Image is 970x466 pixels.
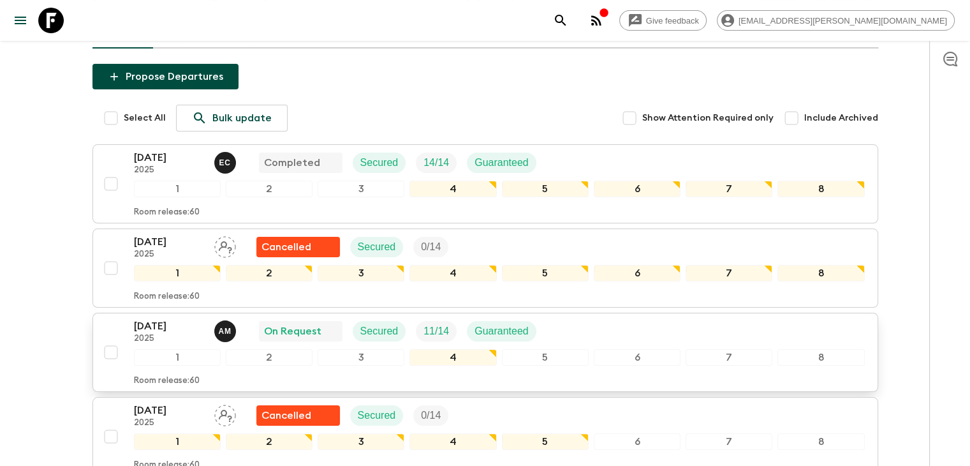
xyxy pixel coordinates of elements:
[134,292,200,302] p: Room release: 60
[134,150,204,165] p: [DATE]
[134,349,221,366] div: 1
[548,8,573,33] button: search adventures
[353,153,406,173] div: Secured
[423,324,449,339] p: 11 / 14
[176,105,288,132] a: Bulk update
[226,181,312,197] div: 2
[134,165,204,176] p: 2025
[358,239,396,255] p: Secured
[409,349,496,366] div: 4
[594,181,680,197] div: 6
[717,10,955,31] div: [EMAIL_ADDRESS][PERSON_NAME][DOMAIN_NAME]
[502,433,589,450] div: 5
[318,265,404,282] div: 3
[134,234,204,250] p: [DATE]
[350,405,404,426] div: Secured
[502,181,589,197] div: 5
[413,237,448,257] div: Trip Fill
[777,265,864,282] div: 8
[134,334,204,344] p: 2025
[214,324,239,334] span: Allan Morales
[134,433,221,450] div: 1
[421,408,441,423] p: 0 / 14
[416,321,457,342] div: Trip Fill
[214,156,239,166] span: Eduardo Caravaca
[264,324,321,339] p: On Request
[423,155,449,170] p: 14 / 14
[619,10,707,31] a: Give feedback
[134,319,204,334] p: [DATE]
[214,409,236,419] span: Assign pack leader
[731,16,954,26] span: [EMAIL_ADDRESS][PERSON_NAME][DOMAIN_NAME]
[686,433,772,450] div: 7
[8,8,33,33] button: menu
[416,153,457,173] div: Trip Fill
[594,349,680,366] div: 6
[134,250,204,260] p: 2025
[261,408,311,423] p: Cancelled
[358,408,396,423] p: Secured
[777,433,864,450] div: 8
[409,265,496,282] div: 4
[92,313,878,392] button: [DATE]2025Allan MoralesOn RequestSecuredTrip FillGuaranteed12345678Room release:60
[360,155,399,170] p: Secured
[639,16,706,26] span: Give feedback
[219,326,231,336] p: A M
[134,265,221,282] div: 1
[777,181,864,197] div: 8
[686,265,772,282] div: 7
[92,229,878,308] button: [DATE]2025Assign pack leaderFlash Pack cancellationSecuredTrip Fill12345678Room release:60
[124,112,166,124] span: Select All
[226,349,312,366] div: 2
[214,320,239,342] button: AM
[360,324,399,339] p: Secured
[474,324,529,339] p: Guaranteed
[642,112,774,124] span: Show Attention Required only
[409,433,496,450] div: 4
[261,239,311,255] p: Cancelled
[214,240,236,250] span: Assign pack leader
[226,265,312,282] div: 2
[318,433,404,450] div: 3
[413,405,448,426] div: Trip Fill
[92,144,878,223] button: [DATE]2025Eduardo Caravaca CompletedSecuredTrip FillGuaranteed12345678Room release:60
[134,207,200,218] p: Room release: 60
[421,239,441,255] p: 0 / 14
[474,155,529,170] p: Guaranteed
[777,349,864,366] div: 8
[318,181,404,197] div: 3
[686,349,772,366] div: 7
[92,64,239,89] button: Propose Departures
[134,181,221,197] div: 1
[134,418,204,428] p: 2025
[212,110,272,126] p: Bulk update
[502,349,589,366] div: 5
[264,155,320,170] p: Completed
[134,376,200,386] p: Room release: 60
[502,265,589,282] div: 5
[134,403,204,418] p: [DATE]
[353,321,406,342] div: Secured
[226,433,312,450] div: 2
[256,405,340,426] div: Flash Pack cancellation
[350,237,404,257] div: Secured
[594,265,680,282] div: 6
[686,181,772,197] div: 7
[804,112,878,124] span: Include Archived
[594,433,680,450] div: 6
[409,181,496,197] div: 4
[256,237,340,257] div: Flash Pack cancellation
[318,349,404,366] div: 3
